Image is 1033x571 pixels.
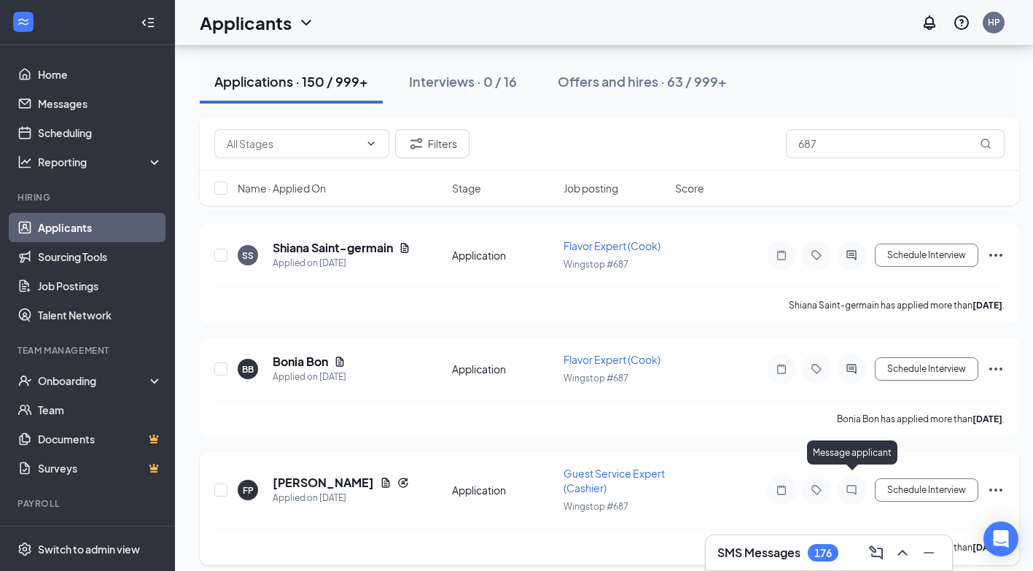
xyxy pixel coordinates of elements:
[38,60,163,89] a: Home
[141,15,155,30] svg: Collapse
[972,300,1002,311] b: [DATE]
[717,545,800,561] h3: SMS Messages
[273,354,328,370] h5: Bonia Bon
[214,72,368,90] div: Applications · 150 / 999+
[875,357,978,381] button: Schedule Interview
[38,519,163,548] a: PayrollCrown
[921,14,938,31] svg: Notifications
[297,14,315,31] svg: ChevronDown
[238,181,326,195] span: Name · Applied On
[773,249,790,261] svg: Note
[17,373,32,388] svg: UserCheck
[814,547,832,559] div: 176
[558,72,727,90] div: Offers and hires · 63 / 999+
[773,484,790,496] svg: Note
[843,484,860,496] svg: ChatInactive
[452,483,555,497] div: Application
[917,541,940,564] button: Minimize
[334,356,346,368] svg: Document
[875,244,978,267] button: Schedule Interview
[564,353,660,366] span: Flavor Expert (Cook)
[227,136,359,152] input: All Stages
[16,15,31,29] svg: WorkstreamLogo
[972,413,1002,424] b: [DATE]
[953,14,970,31] svg: QuestionInfo
[564,181,618,195] span: Job posting
[243,484,254,497] div: FP
[452,362,555,376] div: Application
[17,497,160,510] div: Payroll
[17,542,32,556] svg: Settings
[273,491,409,505] div: Applied on [DATE]
[972,542,1002,553] b: [DATE]
[564,373,628,384] span: Wingstop #687
[200,10,292,35] h1: Applicants
[38,89,163,118] a: Messages
[273,370,346,384] div: Applied on [DATE]
[38,213,163,242] a: Applicants
[988,16,1000,28] div: HP
[773,363,790,375] svg: Note
[452,248,555,263] div: Application
[987,246,1005,264] svg: Ellipses
[786,129,1005,158] input: Search in applications
[675,181,704,195] span: Score
[808,249,825,261] svg: Tag
[789,299,1005,311] p: Shiana Saint-germain has applied more than .
[920,544,938,562] svg: Minimize
[38,118,163,147] a: Scheduling
[38,271,163,300] a: Job Postings
[409,72,517,90] div: Interviews · 0 / 16
[807,440,897,465] div: Message applicant
[17,344,160,357] div: Team Management
[273,475,374,491] h5: [PERSON_NAME]
[837,413,1005,425] p: Bonia Bon has applied more than .
[38,542,140,556] div: Switch to admin view
[38,424,163,454] a: DocumentsCrown
[808,484,825,496] svg: Tag
[564,467,665,494] span: Guest Service Expert (Cashier)
[17,155,32,169] svg: Analysis
[399,242,410,254] svg: Document
[273,240,393,256] h5: Shiana Saint-germain
[38,300,163,330] a: Talent Network
[868,544,885,562] svg: ComposeMessage
[242,363,254,376] div: BB
[865,541,888,564] button: ComposeMessage
[38,155,163,169] div: Reporting
[843,249,860,261] svg: ActiveChat
[17,191,160,203] div: Hiring
[980,138,991,149] svg: MagnifyingGlass
[273,256,410,271] div: Applied on [DATE]
[564,501,628,512] span: Wingstop #687
[38,395,163,424] a: Team
[983,521,1018,556] div: Open Intercom Messenger
[808,363,825,375] svg: Tag
[564,239,660,252] span: Flavor Expert (Cook)
[408,135,425,152] svg: Filter
[894,544,911,562] svg: ChevronUp
[452,181,481,195] span: Stage
[380,477,391,489] svg: Document
[987,481,1005,499] svg: Ellipses
[891,541,914,564] button: ChevronUp
[397,477,409,489] svg: Reapply
[365,138,377,149] svg: ChevronDown
[38,454,163,483] a: SurveysCrown
[38,373,150,388] div: Onboarding
[875,478,978,502] button: Schedule Interview
[38,242,163,271] a: Sourcing Tools
[564,259,628,270] span: Wingstop #687
[395,129,469,158] button: Filter Filters
[987,360,1005,378] svg: Ellipses
[242,249,254,262] div: SS
[843,363,860,375] svg: ActiveChat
